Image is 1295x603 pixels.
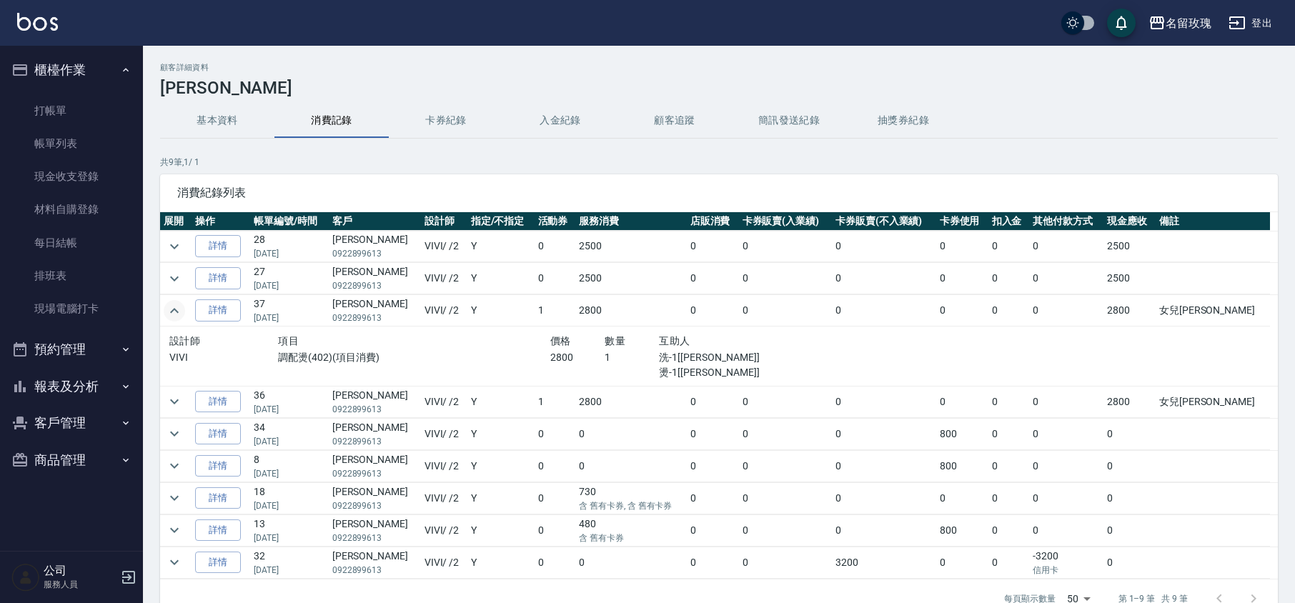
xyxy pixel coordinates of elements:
[467,386,535,417] td: Y
[1103,295,1156,327] td: 2800
[169,350,278,365] p: VIVI
[1029,482,1103,514] td: 0
[195,552,241,574] a: 詳情
[6,127,137,160] a: 帳單列表
[1029,386,1103,417] td: 0
[1103,514,1156,546] td: 0
[535,263,575,294] td: 0
[278,350,550,365] p: 調配燙(402)(項目消費)
[389,104,503,138] button: 卡券紀錄
[169,335,200,347] span: 設計師
[1103,263,1156,294] td: 2500
[160,63,1278,72] h2: 顧客詳細資料
[575,514,687,546] td: 480
[936,450,988,482] td: 800
[832,482,936,514] td: 0
[687,547,739,578] td: 0
[659,350,822,365] p: 洗-1[[PERSON_NAME]]
[250,450,328,482] td: 8
[467,418,535,449] td: Y
[575,547,687,578] td: 0
[329,514,421,546] td: [PERSON_NAME]
[164,268,185,289] button: expand row
[254,564,324,577] p: [DATE]
[550,350,605,365] p: 2800
[575,418,687,449] td: 0
[1103,231,1156,262] td: 2500
[1156,386,1270,417] td: 女兒[PERSON_NAME]
[832,514,936,546] td: 0
[195,519,241,542] a: 詳情
[535,482,575,514] td: 0
[254,403,324,416] p: [DATE]
[617,104,732,138] button: 顧客追蹤
[832,450,936,482] td: 0
[832,547,936,578] td: 3200
[329,263,421,294] td: [PERSON_NAME]
[421,386,467,417] td: VIVI / /2
[195,267,241,289] a: 詳情
[195,423,241,445] a: 詳情
[164,455,185,477] button: expand row
[332,499,417,512] p: 0922899613
[467,450,535,482] td: Y
[579,499,683,512] p: 含 舊有卡券, 含 舊有卡券
[535,295,575,327] td: 1
[832,212,936,231] th: 卡券販賣(不入業績)
[1103,212,1156,231] th: 現金應收
[250,514,328,546] td: 13
[329,547,421,578] td: [PERSON_NAME]
[687,295,739,327] td: 0
[6,331,137,368] button: 預約管理
[988,295,1029,327] td: 0
[250,295,328,327] td: 37
[575,295,687,327] td: 2800
[1029,450,1103,482] td: 0
[687,386,739,417] td: 0
[467,212,535,231] th: 指定/不指定
[250,231,328,262] td: 28
[535,547,575,578] td: 0
[421,231,467,262] td: VIVI / /2
[274,104,389,138] button: 消費記錄
[687,212,739,231] th: 店販消費
[739,482,832,514] td: 0
[254,312,324,324] p: [DATE]
[164,391,185,412] button: expand row
[535,514,575,546] td: 0
[164,300,185,322] button: expand row
[254,279,324,292] p: [DATE]
[739,450,832,482] td: 0
[6,259,137,292] a: 排班表
[1033,564,1100,577] p: 信用卡
[467,514,535,546] td: Y
[550,335,571,347] span: 價格
[250,418,328,449] td: 34
[739,386,832,417] td: 0
[332,247,417,260] p: 0922899613
[6,51,137,89] button: 櫃檯作業
[575,212,687,231] th: 服務消費
[164,519,185,541] button: expand row
[254,247,324,260] p: [DATE]
[160,104,274,138] button: 基本資料
[846,104,961,138] button: 抽獎券紀錄
[421,263,467,294] td: VIVI / /2
[44,564,116,578] h5: 公司
[605,350,659,365] p: 1
[329,212,421,231] th: 客戶
[17,13,58,31] img: Logo
[535,212,575,231] th: 活動券
[988,547,1029,578] td: 0
[254,435,324,448] p: [DATE]
[659,365,822,380] p: 燙-1[[PERSON_NAME]]
[421,547,467,578] td: VIVI / /2
[575,263,687,294] td: 2500
[739,212,832,231] th: 卡券販賣(入業績)
[6,226,137,259] a: 每日結帳
[936,386,988,417] td: 0
[195,299,241,322] a: 詳情
[6,368,137,405] button: 報表及分析
[535,386,575,417] td: 1
[421,450,467,482] td: VIVI / /2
